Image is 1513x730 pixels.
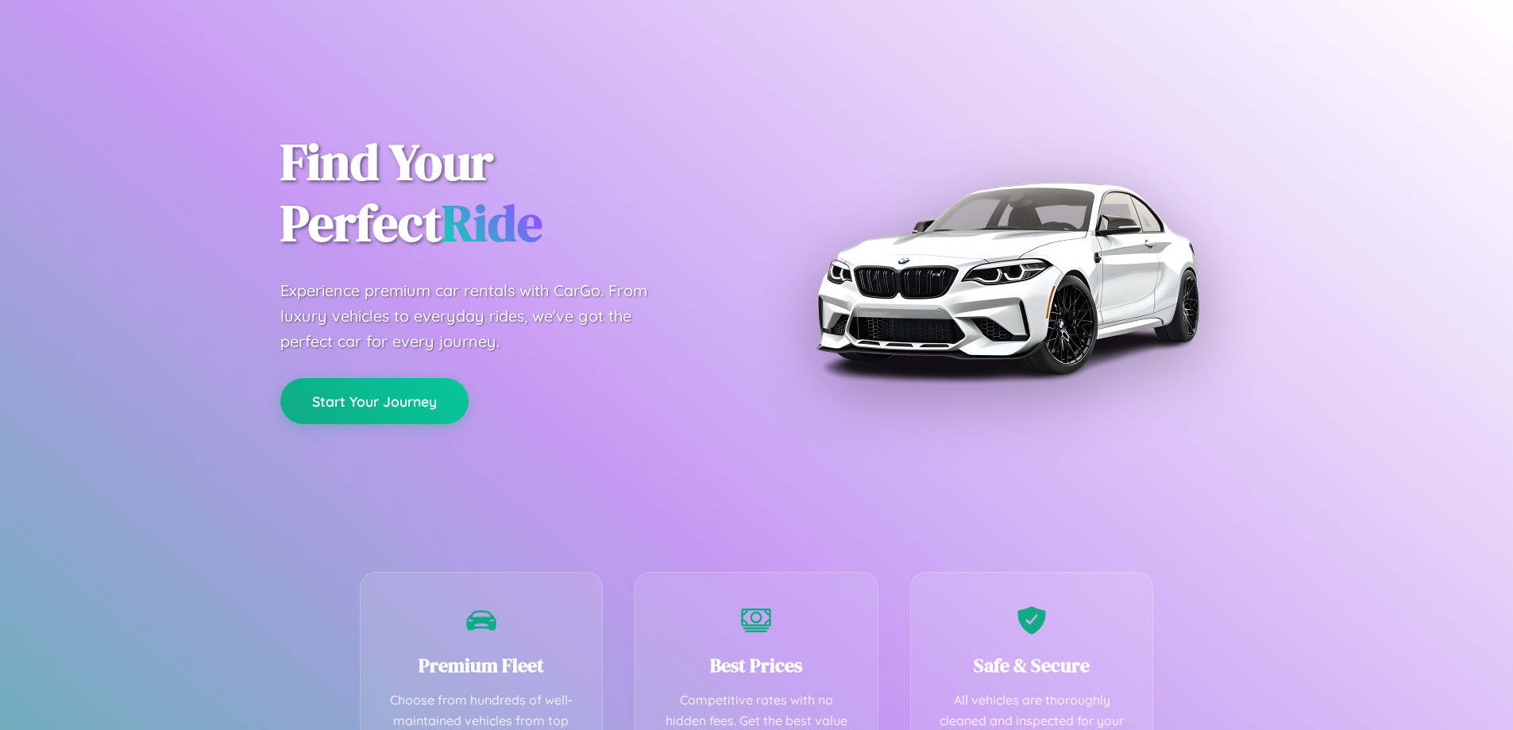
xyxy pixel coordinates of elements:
[659,652,854,678] h3: Best Prices
[280,132,733,254] h1: Find Your Perfect
[935,652,1129,678] h3: Safe & Secure
[280,378,469,424] button: Start Your Journey
[442,188,542,257] span: Ride
[809,79,1206,477] img: Premium BMW car rental vehicle
[280,278,677,354] p: Experience premium car rentals with CarGo. From luxury vehicles to everyday rides, we've got the ...
[384,652,579,678] h3: Premium Fleet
